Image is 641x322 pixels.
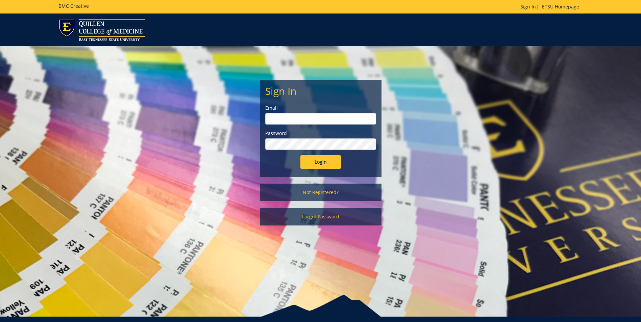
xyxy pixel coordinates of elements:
[260,184,381,201] a: Not Registered?
[265,130,376,137] label: Password
[260,208,381,225] a: Forgot Password
[265,85,376,97] h2: Sign In
[300,155,341,169] input: Login
[58,19,145,41] img: ETSU logo
[520,3,536,10] a: Sign In
[520,3,583,10] p: |
[265,105,376,111] label: Email
[539,3,583,10] a: ETSU Homepage
[58,3,89,8] h5: BMC Creative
